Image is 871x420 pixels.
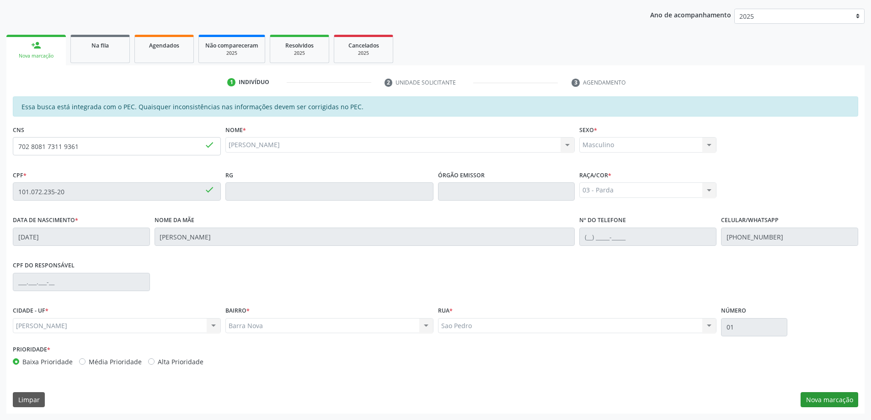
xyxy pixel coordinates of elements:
[721,228,858,246] input: (__) _____-_____
[149,42,179,49] span: Agendados
[579,168,611,182] label: Raça/cor
[91,42,109,49] span: Na fila
[225,304,250,318] label: BAIRRO
[205,42,258,49] span: Não compareceram
[438,168,485,182] label: Órgão emissor
[579,123,597,137] label: Sexo
[227,78,235,86] div: 1
[89,357,142,367] label: Média Prioridade
[13,343,50,357] label: Prioridade
[239,78,269,86] div: Indivíduo
[13,213,78,228] label: Data de nascimento
[285,42,314,49] span: Resolvidos
[13,228,150,246] input: __/__/____
[341,50,386,57] div: 2025
[721,304,746,318] label: Número
[348,42,379,49] span: Cancelados
[225,123,246,137] label: Nome
[277,50,322,57] div: 2025
[31,40,41,50] div: person_add
[801,392,858,408] button: Nova marcação
[22,357,73,367] label: Baixa Prioridade
[721,213,779,228] label: Celular/WhatsApp
[204,185,214,195] span: done
[225,168,233,182] label: RG
[158,357,203,367] label: Alta Prioridade
[155,213,194,228] label: Nome da mãe
[13,168,27,182] label: CPF
[579,228,716,246] input: (__) _____-_____
[13,273,150,291] input: ___.___.___-__
[579,213,626,228] label: Nº do Telefone
[13,259,75,273] label: CPF do responsável
[13,53,59,59] div: Nova marcação
[13,96,858,117] div: Essa busca está integrada com o PEC. Quaisquer inconsistências nas informações devem ser corrigid...
[650,9,731,20] p: Ano de acompanhamento
[13,123,24,137] label: CNS
[205,50,258,57] div: 2025
[438,304,453,318] label: Rua
[204,140,214,150] span: done
[13,304,48,318] label: CIDADE - UF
